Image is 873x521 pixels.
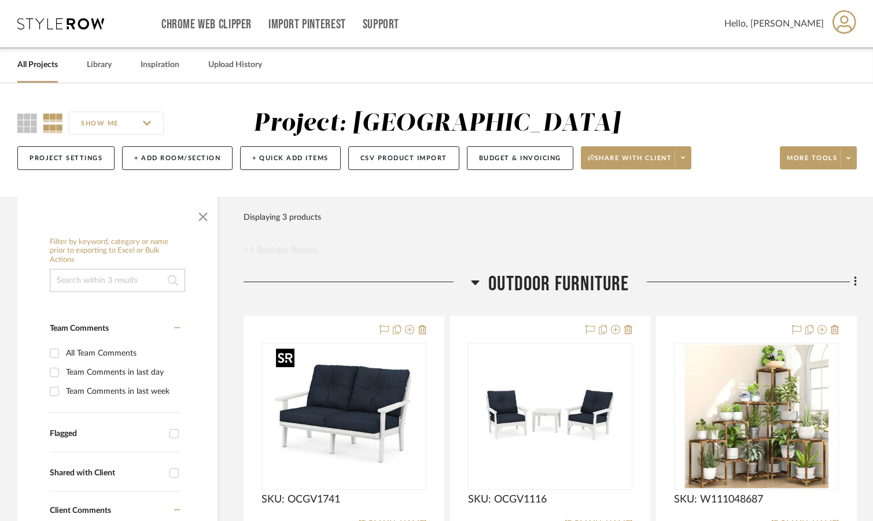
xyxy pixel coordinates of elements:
[348,146,459,170] button: CSV Product Import
[363,20,399,29] a: Support
[780,146,857,169] button: More tools
[141,57,179,73] a: Inspiration
[675,343,838,489] div: 0
[17,146,115,170] button: Project Settings
[50,507,111,515] span: Client Comments
[161,20,252,29] a: Chrome Web Clipper
[240,146,341,170] button: + Quick Add Items
[50,269,185,292] input: Search within 3 results
[271,344,416,489] img: SKU: OCGV1741
[478,344,622,489] img: SKU: OCGV1116
[253,112,620,136] div: Project: [GEOGRAPHIC_DATA]
[467,146,573,170] button: Budget & Invoicing
[257,243,318,257] span: Reorder Rooms
[787,154,837,171] span: More tools
[50,324,109,332] span: Team Comments
[268,20,346,29] a: Import Pinterest
[122,146,233,170] button: + Add Room/Section
[191,203,215,226] button: Close
[581,146,692,169] button: Share with client
[244,206,321,229] div: Displaying 3 products
[488,272,629,297] span: Outdoor Furniture
[262,343,426,489] div: 0
[50,468,164,478] div: Shared with Client
[66,382,177,401] div: Team Comments in last week
[208,57,262,73] a: Upload History
[50,238,185,265] h6: Filter by keyword, category or name prior to exporting to Excel or Bulk Actions
[17,57,58,73] a: All Projects
[87,57,112,73] a: Library
[261,493,340,506] span: SKU: OCGV1741
[66,344,177,363] div: All Team Comments
[50,429,164,439] div: Flagged
[468,493,547,506] span: SKU: OCGV1116
[684,344,829,489] img: SKU: W111048687
[469,343,632,489] div: 0
[244,243,318,257] button: Reorder Rooms
[674,493,763,506] span: SKU: W111048687
[724,17,824,31] span: Hello, [PERSON_NAME]
[66,363,177,382] div: Team Comments in last day
[588,154,672,171] span: Share with client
